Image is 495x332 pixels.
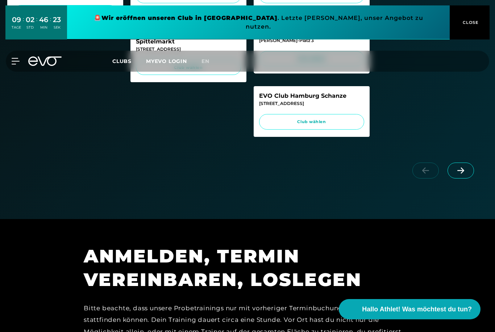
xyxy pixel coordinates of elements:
div: 02 [26,14,34,25]
div: STD [26,25,34,30]
span: Club wählen [266,119,357,125]
div: 23 [53,14,61,25]
span: Hallo Athlet! Was möchtest du tun? [362,304,472,314]
a: en [201,57,218,66]
div: [STREET_ADDRESS] [259,100,364,107]
div: 46 [39,14,48,25]
div: MIN [39,25,48,30]
div: SEK [53,25,61,30]
button: CLOSE [450,5,490,39]
div: TAGE [12,25,21,30]
div: : [50,15,51,34]
a: Club wählen [259,114,364,130]
div: : [23,15,24,34]
a: Clubs [112,58,146,64]
button: Hallo Athlet! Was möchtest du tun? [339,299,481,319]
span: Clubs [112,58,132,64]
h1: ANMELDEN, TERMIN VEREINBAREN, LOSLEGEN [84,244,410,291]
div: : [36,15,37,34]
span: en [201,58,209,64]
div: 09 [12,14,21,25]
div: EVO Club Hamburg Schanze [259,92,364,100]
a: MYEVO LOGIN [146,58,187,64]
span: CLOSE [461,19,479,26]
